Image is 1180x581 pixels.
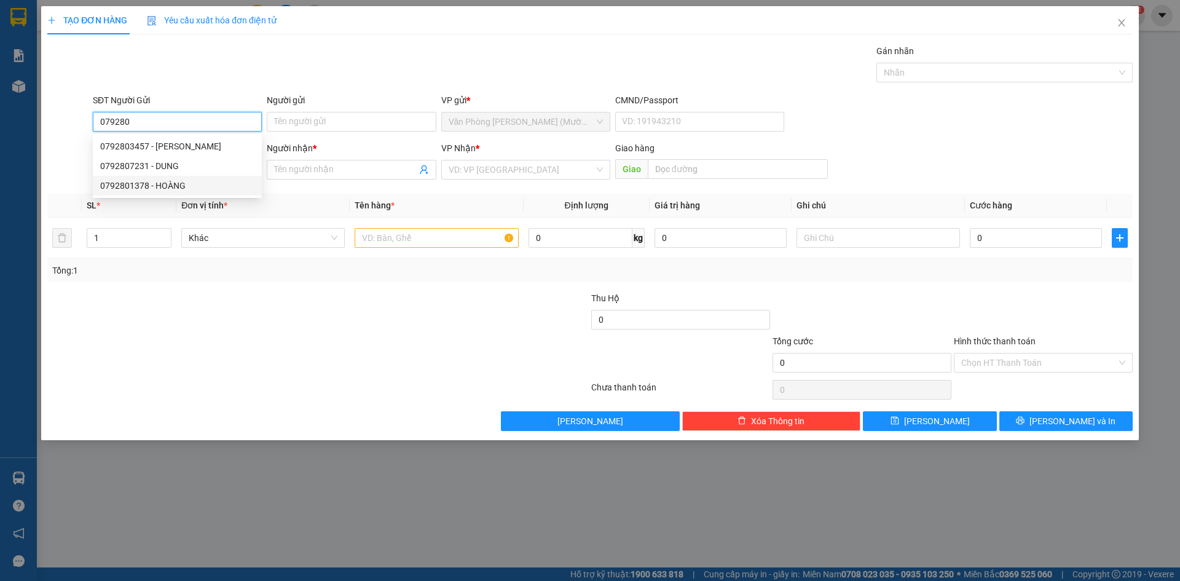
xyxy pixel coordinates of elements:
[773,336,813,346] span: Tổng cước
[419,165,429,175] span: user-add
[100,140,254,153] div: 0792803457 - [PERSON_NAME]
[1016,416,1025,426] span: printer
[15,79,69,137] b: [PERSON_NAME]
[93,156,262,176] div: 0792807231 - DUNG
[267,141,436,155] div: Người nhận
[904,414,970,428] span: [PERSON_NAME]
[1112,233,1127,243] span: plus
[999,411,1133,431] button: printer[PERSON_NAME] và In
[103,58,169,74] li: (c) 2017
[147,16,157,26] img: icon
[751,414,804,428] span: Xóa Thông tin
[441,93,610,107] div: VP gửi
[655,228,787,248] input: 0
[181,200,227,210] span: Đơn vị tính
[355,228,518,248] input: VD: Bàn, Ghế
[737,416,746,426] span: delete
[876,46,914,56] label: Gán nhãn
[100,179,254,192] div: 0792801378 - HOÀNG
[189,229,337,247] span: Khác
[103,47,169,57] b: [DOMAIN_NAME]
[1112,228,1128,248] button: plus
[796,228,960,248] input: Ghi Chú
[891,416,899,426] span: save
[15,15,77,77] img: logo.jpg
[970,200,1012,210] span: Cước hàng
[792,194,965,218] th: Ghi chú
[147,15,277,25] span: Yêu cầu xuất hóa đơn điện tử
[47,15,127,25] span: TẠO ĐƠN HÀNG
[52,264,455,277] div: Tổng: 1
[355,200,395,210] span: Tên hàng
[93,136,262,156] div: 0792803457 - THANH SANG
[954,336,1036,346] label: Hình thức thanh toán
[1117,18,1127,28] span: close
[133,15,163,45] img: logo.jpg
[87,200,96,210] span: SL
[441,143,476,153] span: VP Nhận
[47,16,56,25] span: plus
[100,159,254,173] div: 0792807231 - DUNG
[267,93,436,107] div: Người gửi
[590,381,771,402] div: Chưa thanh toán
[1029,414,1115,428] span: [PERSON_NAME] và In
[615,159,648,179] span: Giao
[449,113,603,131] span: Văn Phòng Trần Phú (Mường Thanh)
[565,200,608,210] span: Định lượng
[501,411,680,431] button: [PERSON_NAME]
[615,143,655,153] span: Giao hàng
[655,200,700,210] span: Giá trị hàng
[591,293,619,303] span: Thu Hộ
[682,411,861,431] button: deleteXóa Thông tin
[863,411,996,431] button: save[PERSON_NAME]
[1104,6,1139,41] button: Close
[648,159,828,179] input: Dọc đường
[93,93,262,107] div: SĐT Người Gửi
[632,228,645,248] span: kg
[79,18,118,97] b: BIÊN NHẬN GỬI HÀNG
[615,93,784,107] div: CMND/Passport
[52,228,72,248] button: delete
[557,414,623,428] span: [PERSON_NAME]
[93,176,262,196] div: 0792801378 - HOÀNG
